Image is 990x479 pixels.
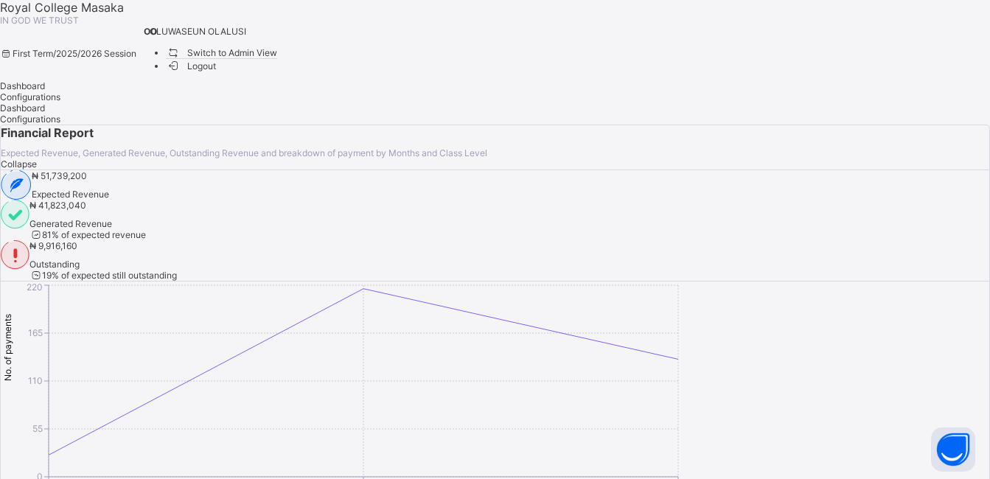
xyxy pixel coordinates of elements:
tspan: 55 [32,423,43,434]
tspan: 165 [28,327,43,338]
img: expected-2.4343d3e9d0c965b919479240f3db56ac.svg [1,170,32,200]
span: Financial Report [1,125,989,140]
img: paid-1.3eb1404cbcb1d3b736510a26bbfa3ccb.svg [1,200,29,229]
span: OLUWASEUN OLALUSI [150,26,246,37]
span: 81 % of expected revenue [29,229,146,240]
span: ₦ 9,916,160 [29,240,77,251]
span: Expected Revenue, Generated Revenue, Outstanding Revenue and breakdown of payment by Months and C... [1,147,487,158]
tspan: No. of payments [2,314,13,381]
li: dropdown-list-item-name-0 [166,46,278,59]
span: Logout [166,58,217,74]
button: Open asap [931,427,975,472]
span: Outstanding [29,259,177,270]
span: OO [144,26,157,37]
li: dropdown-list-item-buttom-1 [166,59,278,71]
span: Expected Revenue [32,189,109,200]
span: 19 % of expected still outstanding [29,270,177,281]
span: Switch to Admin View [166,45,278,60]
tspan: 220 [27,282,43,293]
span: ₦ 41,823,040 [29,200,86,211]
span: ₦ 51,739,200 [32,170,87,181]
img: outstanding-1.146d663e52f09953f639664a84e30106.svg [1,240,29,270]
span: Generated Revenue [29,218,146,229]
span: Collapse [1,158,37,169]
tspan: 110 [28,375,43,386]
